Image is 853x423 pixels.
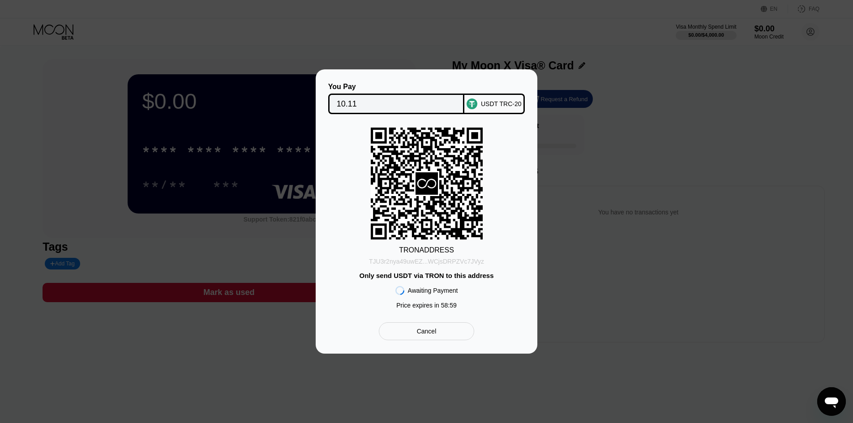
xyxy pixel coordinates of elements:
div: Awaiting Payment [408,287,458,294]
div: USDT TRC-20 [481,100,522,107]
div: Cancel [379,322,474,340]
span: 58 : 59 [441,302,457,309]
div: Cancel [417,327,437,335]
div: TRON ADDRESS [399,246,454,254]
div: Only send USDT via TRON to this address [359,272,493,279]
div: TJU3r2nya49uwEZ...WCjsDRPZVc7JVyz [369,254,484,265]
div: You Pay [328,83,465,91]
iframe: Nút để khởi chạy cửa sổ nhắn tin [817,387,846,416]
div: TJU3r2nya49uwEZ...WCjsDRPZVc7JVyz [369,258,484,265]
div: Price expires in [396,302,457,309]
div: You PayUSDT TRC-20 [329,83,524,114]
